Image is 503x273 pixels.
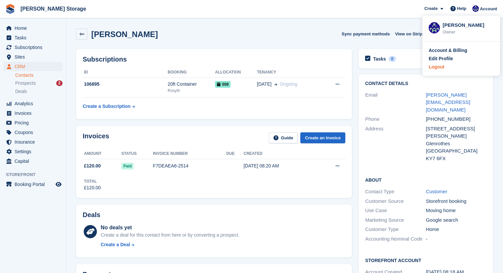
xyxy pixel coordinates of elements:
span: Pricing [15,118,54,127]
th: Amount [83,149,121,159]
th: ID [83,67,168,78]
span: Account [480,6,497,12]
h2: About [365,176,486,183]
th: Status [121,149,153,159]
span: £120.00 [84,162,101,169]
span: Help [457,5,466,12]
a: menu [3,180,63,189]
span: Analytics [15,99,54,108]
a: menu [3,109,63,118]
img: Ross Watt [429,22,440,33]
th: Due [226,149,243,159]
div: Google search [426,216,487,224]
a: [PERSON_NAME] Storage [18,3,89,14]
span: Settings [15,147,54,156]
a: [PERSON_NAME][EMAIL_ADDRESS][DOMAIN_NAME] [426,92,470,113]
span: Home [15,23,54,33]
th: Booking [168,67,215,78]
span: Sites [15,52,54,62]
a: View on Stripe [393,28,433,39]
div: Moving home [426,207,487,214]
span: Prospects [15,80,36,86]
span: Capital [15,157,54,166]
a: Create a Deal [101,241,239,248]
div: - [426,235,487,243]
a: Create an Invoice [300,132,345,143]
span: View on Stripe [395,31,425,37]
a: menu [3,157,63,166]
div: [PHONE_NUMBER] [426,115,487,123]
div: Create a Deal [101,241,130,248]
a: Logout [429,64,494,70]
th: Allocation [215,67,257,78]
span: Create [424,5,438,12]
div: Customer Source [365,198,426,205]
h2: Deals [83,211,100,219]
a: menu [3,99,63,108]
a: menu [3,137,63,147]
div: 0 [389,56,396,62]
a: Prospects 2 [15,80,63,87]
span: Storefront [6,171,66,178]
h2: [PERSON_NAME] [91,30,158,39]
a: menu [3,62,63,71]
div: 20ft Container [168,81,215,88]
div: Address [365,125,426,162]
div: [DATE] 08:20 AM [243,162,316,169]
img: stora-icon-8386f47178a22dfd0bd8f6a31ec36ba5ce8667c1dd55bd0f319d3a0aa187defe.svg [5,4,15,14]
span: Insurance [15,137,54,147]
div: Phone [365,115,426,123]
div: [PERSON_NAME] [442,22,494,27]
div: Home [426,226,487,233]
h2: Invoices [83,132,109,143]
th: Invoice number [153,149,226,159]
h2: Tasks [373,56,386,62]
img: Ross Watt [472,5,479,12]
div: KY7 6FX [426,155,487,162]
a: Guide [269,132,298,143]
a: Contacts [15,72,63,78]
div: 2 [56,80,63,86]
a: Preview store [55,180,63,188]
div: Customer Type [365,226,426,233]
div: F7DEAEA6-2514 [153,162,226,169]
a: menu [3,128,63,137]
span: [DATE] [257,81,272,88]
span: 008 [215,81,231,88]
div: Email [365,91,426,114]
div: Use Case [365,207,426,214]
div: Storefront booking [426,198,487,205]
a: menu [3,147,63,156]
h2: Storefront Account [365,257,486,263]
th: Created [243,149,316,159]
span: Invoices [15,109,54,118]
a: menu [3,43,63,52]
div: Account & Billing [429,47,467,54]
span: Booking Portal [15,180,54,189]
span: Subscriptions [15,43,54,52]
div: Owner [442,29,494,35]
div: Edit Profile [429,55,453,62]
div: Create a Subscription [83,103,131,110]
a: Deals [15,88,63,95]
div: Accounting Nominal Code [365,235,426,243]
div: Contact Type [365,188,426,196]
span: Tasks [15,33,54,42]
span: Deals [15,88,27,95]
div: Create a deal for this contact from here or by converting a prospect. [101,232,239,239]
span: Ongoing [280,81,297,87]
a: Account & Billing [429,47,494,54]
span: Coupons [15,128,54,137]
a: menu [3,52,63,62]
div: Marketing Source [365,216,426,224]
button: Sync payment methods [342,28,390,39]
a: menu [3,118,63,127]
div: Total [84,178,101,184]
th: Tenancy [257,67,323,78]
div: No deals yet [101,224,239,232]
div: Logout [429,64,444,70]
a: menu [3,33,63,42]
div: [GEOGRAPHIC_DATA] [426,147,487,155]
span: CRM [15,62,54,71]
h2: Subscriptions [83,56,345,63]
